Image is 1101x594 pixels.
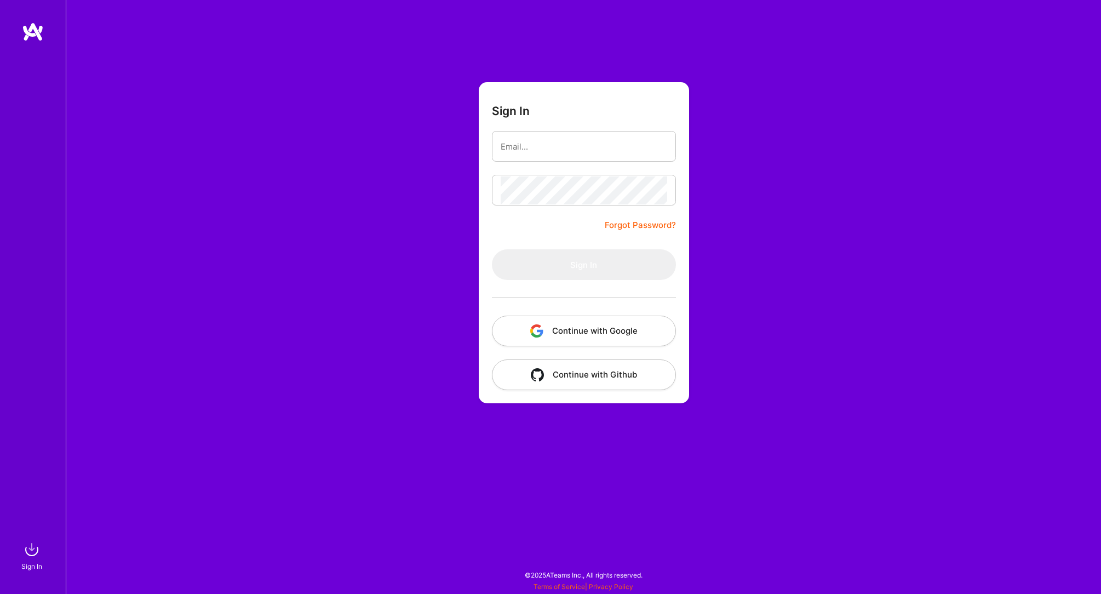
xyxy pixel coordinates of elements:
span: | [534,582,633,591]
img: logo [22,22,44,42]
img: icon [530,324,543,338]
a: Forgot Password? [605,219,676,232]
a: Privacy Policy [589,582,633,591]
a: sign inSign In [23,539,43,572]
img: icon [531,368,544,381]
img: sign in [21,539,43,561]
button: Continue with Google [492,316,676,346]
button: Sign In [492,249,676,280]
div: Sign In [21,561,42,572]
h3: Sign In [492,104,530,118]
button: Continue with Github [492,359,676,390]
input: Email... [501,133,667,161]
div: © 2025 ATeams Inc., All rights reserved. [66,561,1101,589]
a: Terms of Service [534,582,585,591]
